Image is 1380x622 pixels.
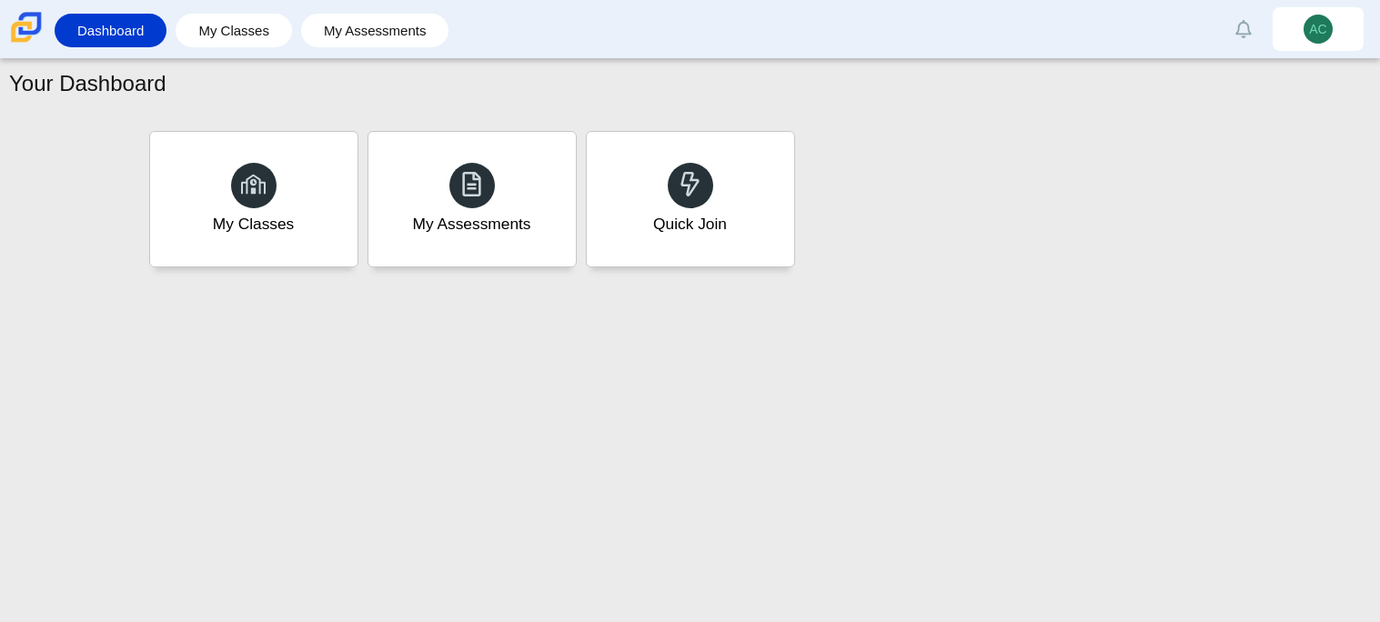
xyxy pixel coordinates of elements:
a: My Assessments [368,131,577,267]
div: My Assessments [413,213,531,236]
a: My Classes [185,14,283,47]
div: My Classes [213,213,295,236]
a: AC [1273,7,1364,51]
a: Dashboard [64,14,157,47]
a: Carmen School of Science & Technology [7,34,45,49]
h1: Your Dashboard [9,68,166,99]
span: AC [1309,23,1326,35]
img: Carmen School of Science & Technology [7,8,45,46]
a: My Assessments [310,14,440,47]
a: My Classes [149,131,358,267]
a: Quick Join [586,131,795,267]
div: Quick Join [653,213,727,236]
a: Alerts [1224,9,1264,49]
